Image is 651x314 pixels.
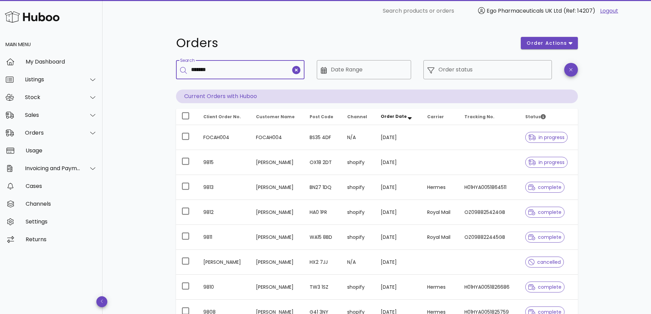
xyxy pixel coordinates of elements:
[375,275,422,300] td: [DATE]
[310,114,333,120] span: Post Code
[528,185,561,190] span: complete
[342,175,375,200] td: shopify
[26,236,97,243] div: Returns
[342,200,375,225] td: shopify
[375,250,422,275] td: [DATE]
[198,250,250,275] td: [PERSON_NAME]
[250,275,304,300] td: [PERSON_NAME]
[520,109,578,125] th: Status
[304,125,342,150] td: BS35 4DF
[528,160,565,165] span: in progress
[528,210,561,215] span: complete
[250,150,304,175] td: [PERSON_NAME]
[347,114,367,120] span: Channel
[180,58,194,63] label: Search
[304,150,342,175] td: OX18 2DT
[198,175,250,200] td: 9813
[526,40,567,47] span: order actions
[487,7,562,15] span: Ego Pharmaceuticals UK Ltd
[525,114,546,120] span: Status
[5,10,59,24] img: Huboo Logo
[459,175,520,200] td: H01HYA0051864511
[375,200,422,225] td: [DATE]
[198,225,250,250] td: 9811
[422,225,459,250] td: Royal Mail
[25,129,81,136] div: Orders
[304,175,342,200] td: BN27 1DQ
[342,225,375,250] td: shopify
[292,66,300,74] button: clear icon
[422,200,459,225] td: Royal Mail
[375,175,422,200] td: [DATE]
[304,225,342,250] td: WA15 8BD
[528,285,561,289] span: complete
[564,7,595,15] span: (Ref: 14207)
[342,109,375,125] th: Channel
[459,109,520,125] th: Tracking No.
[198,150,250,175] td: 9815
[342,125,375,150] td: N/A
[375,125,422,150] td: [DATE]
[381,113,407,119] span: Order Date
[375,150,422,175] td: [DATE]
[25,94,81,100] div: Stock
[459,275,520,300] td: H01HYA0051826686
[250,200,304,225] td: [PERSON_NAME]
[250,225,304,250] td: [PERSON_NAME]
[304,109,342,125] th: Post Code
[342,275,375,300] td: shopify
[176,90,578,103] p: Current Orders with Huboo
[459,225,520,250] td: OZ098822445GB
[25,165,81,172] div: Invoicing and Payments
[250,250,304,275] td: [PERSON_NAME]
[342,250,375,275] td: N/A
[422,175,459,200] td: Hermes
[26,201,97,207] div: Channels
[26,58,97,65] div: My Dashboard
[528,235,561,240] span: complete
[528,135,565,140] span: in progress
[26,147,97,154] div: Usage
[25,76,81,83] div: Listings
[256,114,295,120] span: Customer Name
[250,125,304,150] td: FOCAH004
[459,200,520,225] td: OZ098825424GB
[25,112,81,118] div: Sales
[375,109,422,125] th: Order Date: Sorted descending. Activate to remove sorting.
[26,218,97,225] div: Settings
[198,125,250,150] td: FOCAH004
[427,114,444,120] span: Carrier
[304,200,342,225] td: HA0 1PR
[176,37,513,49] h1: Orders
[198,200,250,225] td: 9812
[342,150,375,175] td: shopify
[422,275,459,300] td: Hermes
[528,260,561,264] span: cancelled
[600,7,618,15] a: Logout
[26,183,97,189] div: Cases
[250,109,304,125] th: Customer Name
[375,225,422,250] td: [DATE]
[198,275,250,300] td: 9810
[198,109,250,125] th: Client Order No.
[304,250,342,275] td: HX2 7JJ
[422,109,459,125] th: Carrier
[203,114,241,120] span: Client Order No.
[304,275,342,300] td: TW3 1SZ
[464,114,494,120] span: Tracking No.
[250,175,304,200] td: [PERSON_NAME]
[521,37,578,49] button: order actions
